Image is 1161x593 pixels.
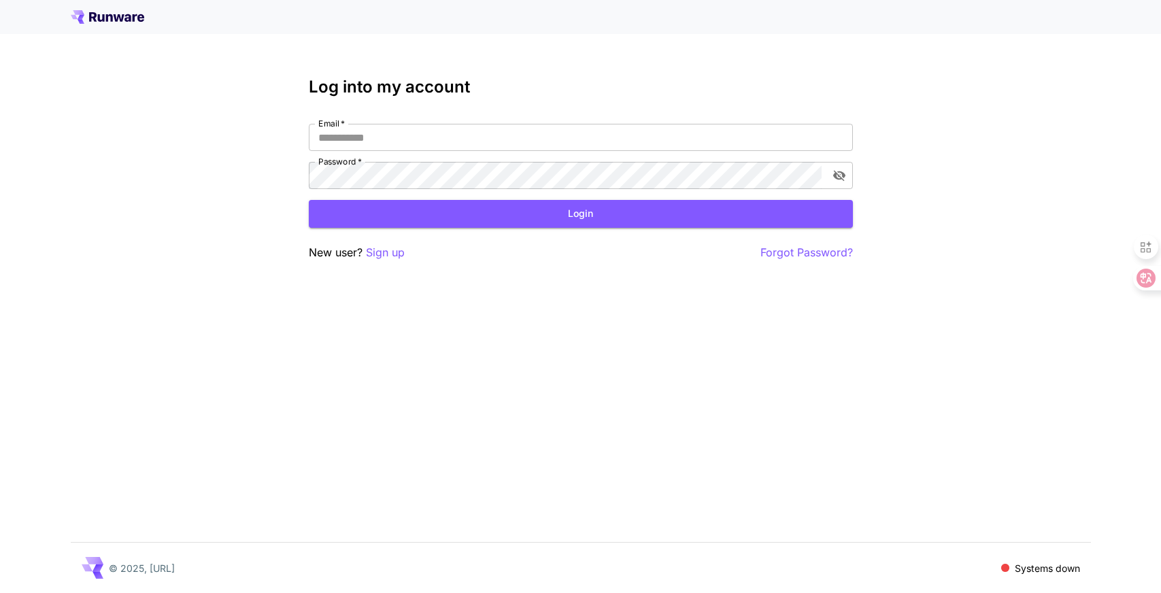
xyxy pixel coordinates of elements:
[366,244,405,261] button: Sign up
[827,163,852,188] button: toggle password visibility
[309,78,853,97] h3: Log into my account
[109,561,175,575] p: © 2025, [URL]
[309,200,853,228] button: Login
[309,244,405,261] p: New user?
[318,156,362,167] label: Password
[1015,561,1080,575] p: Systems down
[318,118,345,129] label: Email
[760,244,853,261] button: Forgot Password?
